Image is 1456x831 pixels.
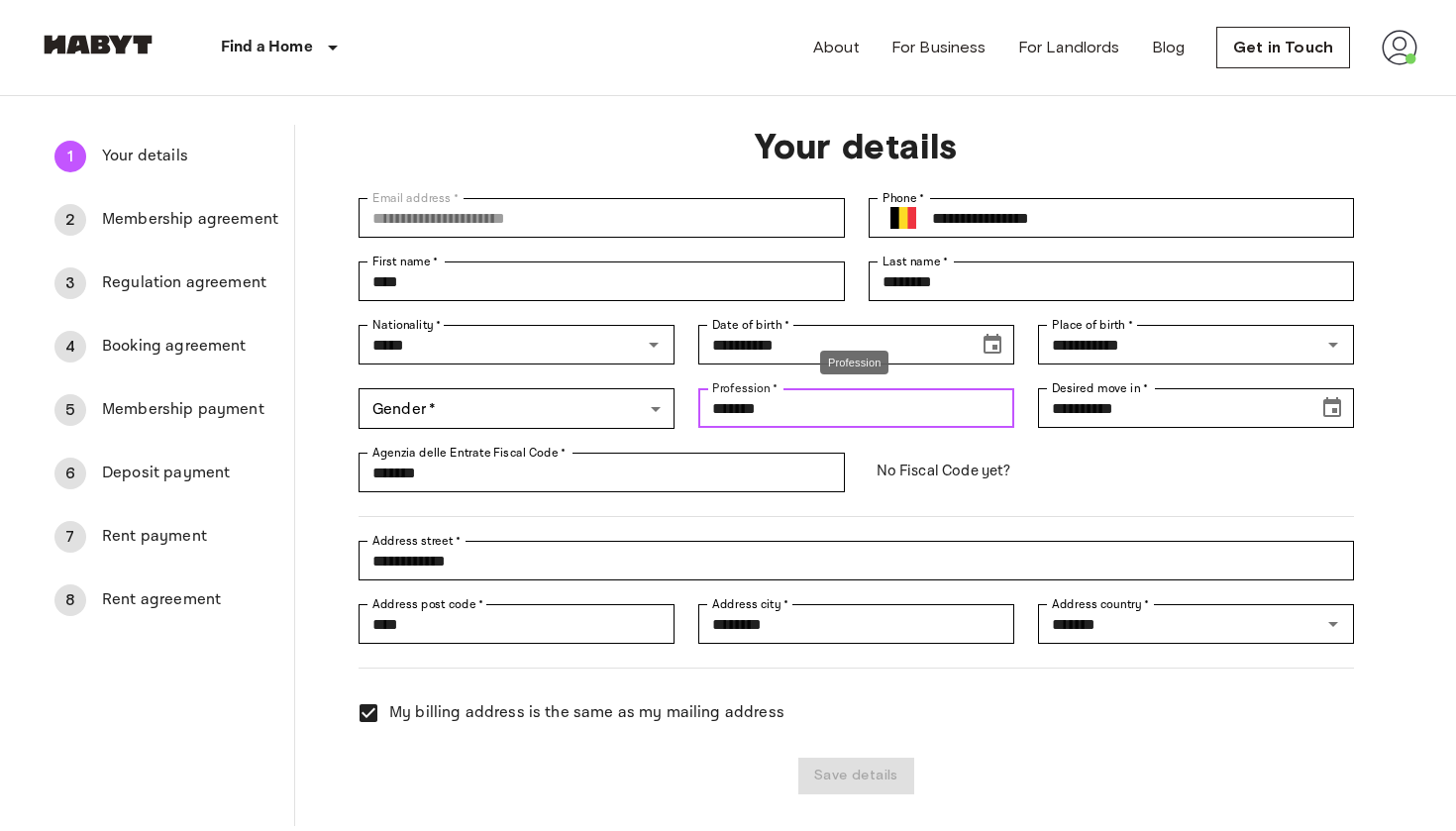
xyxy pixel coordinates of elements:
[372,316,442,334] label: Nationality
[1052,379,1148,397] label: Desired move in
[1216,27,1350,68] a: Get in Touch
[54,584,86,616] div: 8
[39,513,294,561] div: 7Rent payment
[102,398,278,422] span: Membership payment
[221,36,313,59] p: Find a Home
[359,198,844,238] div: Email address
[891,36,987,59] a: For Business
[1312,388,1352,428] button: Choose date, selected date is Feb 8, 2026
[102,208,278,232] span: Membership agreement
[1018,36,1120,59] a: For Landlords
[712,316,789,334] label: Date of birth
[1382,30,1417,65] img: avatar
[372,253,439,270] label: First name
[869,261,1354,301] div: Last name
[372,532,462,550] label: Address street
[820,351,888,375] div: Profession
[102,145,278,168] span: Your details
[359,541,1354,580] div: Address street
[359,453,844,492] div: Agenzia delle Entrate Fiscal Code
[372,444,566,462] label: Agenzia delle Entrate Fiscal Code
[869,453,1354,489] p: No Fiscal Code yet?
[54,331,86,363] div: 4
[1152,36,1186,59] a: Blog
[54,458,86,489] div: 6
[102,525,278,549] span: Rent payment
[102,588,278,612] span: Rent agreement
[54,394,86,426] div: 5
[54,204,86,236] div: 2
[698,604,1014,644] div: Address city
[102,271,278,295] span: Regulation agreement
[389,701,784,725] span: My billing address is the same as my mailing address
[640,331,668,359] button: Open
[890,207,916,230] img: Belgium
[39,450,294,497] div: 6Deposit payment
[39,260,294,307] div: 3Regulation agreement
[39,35,157,54] img: Habyt
[883,189,925,207] label: Phone
[359,604,675,644] div: Address post code
[39,196,294,244] div: 2Membership agreement
[39,133,294,180] div: 1Your details
[372,595,483,613] label: Address post code
[1319,331,1347,359] button: Open
[54,267,86,299] div: 3
[973,325,1012,364] button: Choose date, selected date is Dec 12, 2003
[39,386,294,434] div: 5Membership payment
[1052,316,1133,334] label: Place of birth
[359,261,844,301] div: First name
[813,36,860,59] a: About
[102,335,278,359] span: Booking agreement
[54,521,86,553] div: 7
[54,141,86,172] div: 1
[698,388,1014,428] div: Profession
[883,197,924,239] button: Select country
[102,462,278,485] span: Deposit payment
[359,125,1354,166] p: Your details
[712,595,788,613] label: Address city
[1319,610,1347,638] button: Open
[712,379,779,397] label: Profession
[372,189,459,207] label: Email address
[39,576,294,624] div: 8Rent agreement
[883,253,949,270] label: Last name
[1052,595,1150,613] label: Address country
[39,323,294,370] div: 4Booking agreement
